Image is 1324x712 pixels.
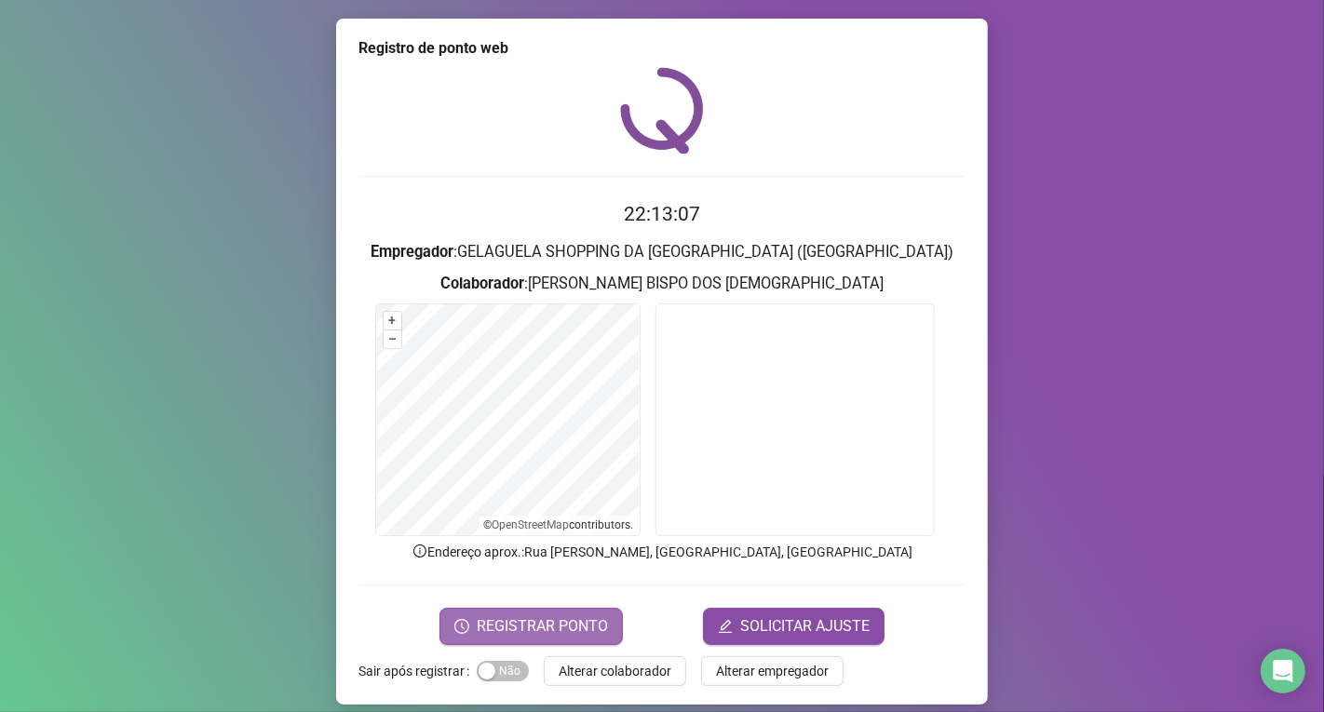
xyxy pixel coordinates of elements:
[701,656,844,686] button: Alterar empregador
[716,661,829,681] span: Alterar empregador
[559,661,671,681] span: Alterar colaborador
[440,275,524,292] strong: Colaborador
[358,240,966,264] h3: : GELAGUELA SHOPPING DA [GEOGRAPHIC_DATA] ([GEOGRAPHIC_DATA])
[371,243,453,261] strong: Empregador
[358,37,966,60] div: Registro de ponto web
[484,518,634,531] li: © contributors.
[384,330,401,348] button: –
[703,608,885,645] button: editSOLICITAR AJUSTE
[1261,649,1305,693] div: Open Intercom Messenger
[384,312,401,329] button: +
[740,615,870,638] span: SOLICITAR AJUSTE
[624,203,700,225] time: 22:13:07
[620,67,704,154] img: QRPoint
[358,656,477,686] label: Sair após registrar
[358,542,966,562] p: Endereço aprox. : Rua [PERSON_NAME], [GEOGRAPHIC_DATA], [GEOGRAPHIC_DATA]
[477,615,608,638] span: REGISTRAR PONTO
[412,543,428,559] span: info-circle
[544,656,686,686] button: Alterar colaborador
[493,518,570,531] a: OpenStreetMap
[358,272,966,296] h3: : [PERSON_NAME] BISPO DOS [DEMOGRAPHIC_DATA]
[718,619,733,634] span: edit
[439,608,623,645] button: REGISTRAR PONTO
[454,619,469,634] span: clock-circle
